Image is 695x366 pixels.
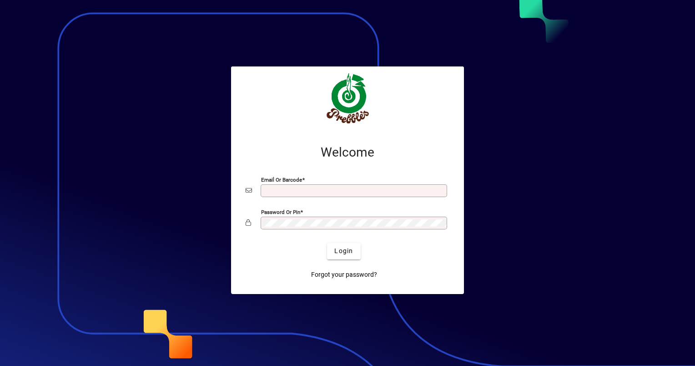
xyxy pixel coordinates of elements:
[261,176,302,183] mat-label: Email or Barcode
[311,270,377,280] span: Forgot your password?
[307,267,381,283] a: Forgot your password?
[246,145,449,160] h2: Welcome
[334,246,353,256] span: Login
[327,243,360,259] button: Login
[261,208,300,215] mat-label: Password or Pin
